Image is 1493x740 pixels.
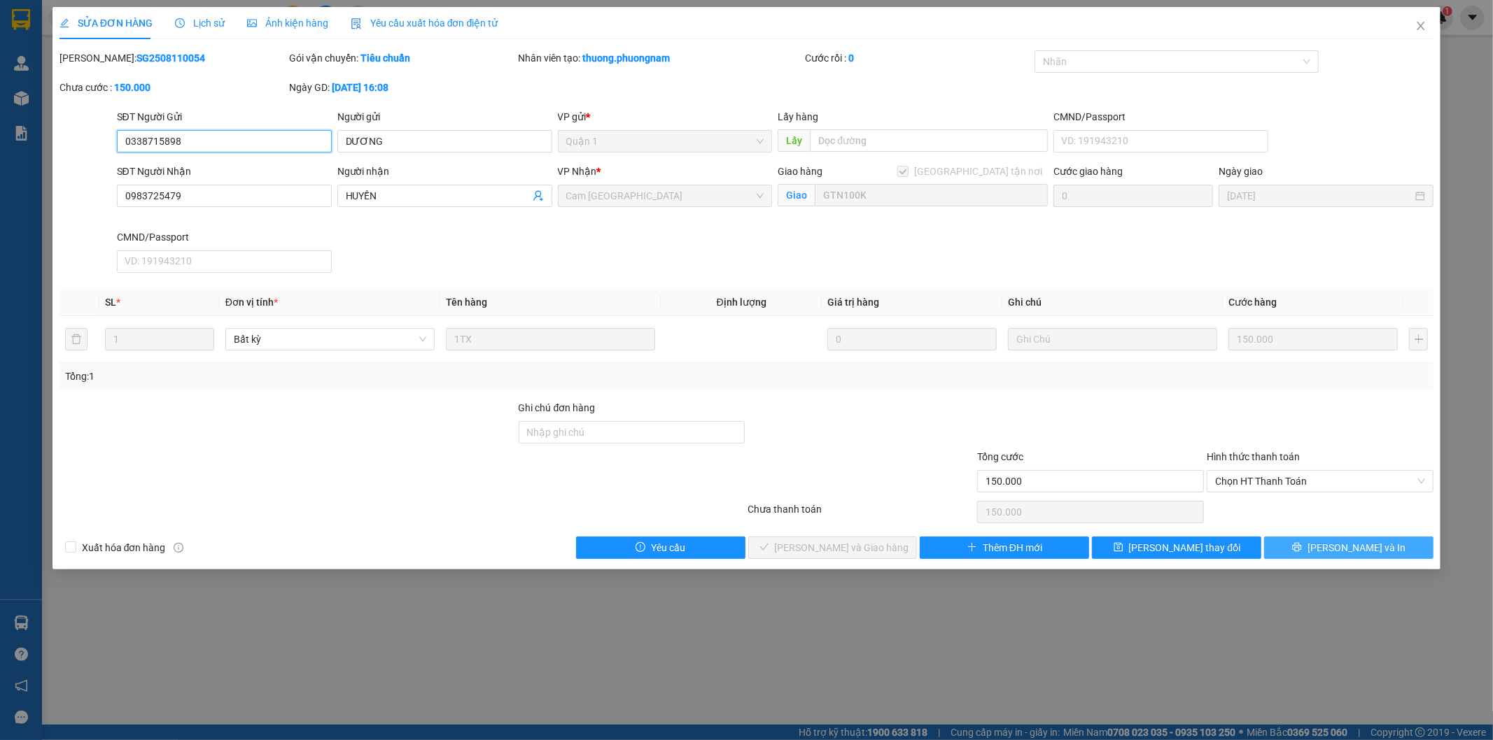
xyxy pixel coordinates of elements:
button: Close [1401,7,1441,46]
span: Xuất hóa đơn hàng [76,540,171,555]
span: plus [967,542,977,553]
input: Ngày giao [1227,188,1413,204]
span: Chọn HT Thanh Toán [1215,471,1425,492]
div: Người gửi [337,109,552,124]
button: exclamation-circleYêu cầu [576,536,745,559]
div: Chưa cước : [59,80,286,95]
span: Giá trị hàng [827,297,879,308]
span: edit [59,18,69,28]
button: delete [65,328,87,350]
b: SG2508110054 [136,52,205,64]
div: SĐT Người Nhận [117,164,332,179]
input: Cước giao hàng [1053,185,1213,207]
span: clock-circle [175,18,185,28]
label: Ngày giao [1219,166,1263,177]
img: icon [351,18,362,29]
div: SĐT Người Gửi [117,109,332,124]
span: [PERSON_NAME] và In [1308,540,1406,555]
input: Dọc đường [810,129,1048,152]
span: Tổng cước [977,451,1023,462]
button: plus [1409,328,1428,350]
b: Tiêu chuẩn [360,52,410,64]
span: Giao hàng [778,166,822,177]
label: Cước giao hàng [1053,166,1123,177]
b: 150.000 [114,82,150,93]
span: SỬA ĐƠN HÀNG [59,17,153,29]
input: 0 [1228,328,1398,350]
span: Giao [778,184,815,206]
span: Ảnh kiện hàng [247,17,328,29]
label: Ghi chú đơn hàng [519,402,596,413]
div: CMND/Passport [1053,109,1268,124]
div: Chưa thanh toán [747,501,976,526]
button: save[PERSON_NAME] thay đổi [1092,536,1261,559]
span: Cam Thành Bắc [566,185,764,206]
div: VP gửi [558,109,773,124]
span: info-circle [174,543,183,553]
span: Lấy [778,129,810,152]
span: [GEOGRAPHIC_DATA] tận nơi [909,164,1048,179]
input: Giao tận nơi [815,184,1048,206]
input: 0 [827,328,997,350]
span: user-add [533,190,544,201]
button: check[PERSON_NAME] và Giao hàng [748,536,918,559]
span: Tên hàng [446,297,487,308]
button: printer[PERSON_NAME] và In [1264,536,1434,559]
span: Yêu cầu [651,540,685,555]
div: Gói vận chuyển: [289,50,516,66]
div: CMND/Passport [117,229,332,245]
b: 0 [848,52,854,64]
span: Cước hàng [1228,297,1277,308]
span: Đơn vị tính [225,297,278,308]
span: Bất kỳ [234,329,426,350]
div: Cước rồi : [805,50,1032,66]
div: Nhân viên tạo: [519,50,803,66]
span: Yêu cầu xuất hóa đơn điện tử [351,17,498,29]
span: Thêm ĐH mới [983,540,1042,555]
span: Lịch sử [175,17,225,29]
div: Người nhận [337,164,552,179]
span: printer [1292,542,1302,553]
b: [DATE] 16:08 [332,82,388,93]
div: Tổng: 1 [65,369,576,384]
span: picture [247,18,257,28]
div: Ngày GD: [289,80,516,95]
label: Hình thức thanh toán [1207,451,1300,462]
span: Lấy hàng [778,111,818,122]
span: exclamation-circle [636,542,645,553]
span: VP Nhận [558,166,597,177]
span: [PERSON_NAME] thay đổi [1129,540,1241,555]
input: Ghi chú đơn hàng [519,421,745,443]
div: [PERSON_NAME]: [59,50,286,66]
b: thuong.phuongnam [583,52,671,64]
th: Ghi chú [1002,289,1223,316]
input: Ghi Chú [1008,328,1217,350]
span: Định lượng [717,297,766,308]
span: Quận 1 [566,131,764,152]
span: close [1415,20,1427,31]
button: plusThêm ĐH mới [920,536,1089,559]
span: save [1114,542,1123,553]
input: VD: Bàn, Ghế [446,328,655,350]
span: SL [105,297,116,308]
